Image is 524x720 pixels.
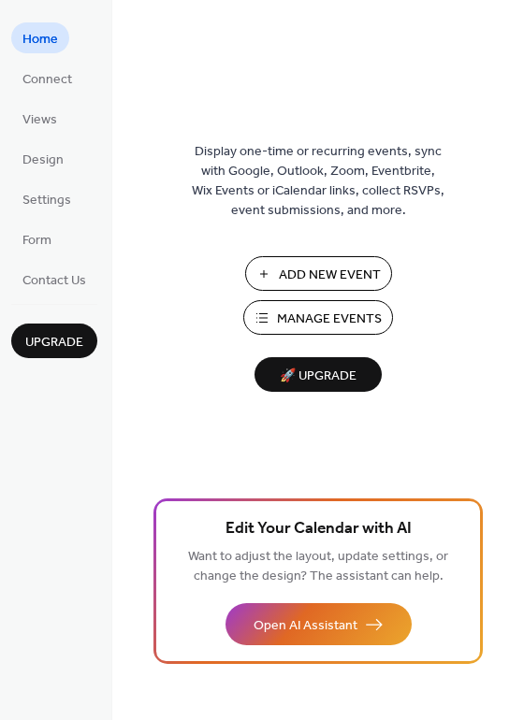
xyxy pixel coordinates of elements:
[245,256,392,291] button: Add New Event
[255,357,382,392] button: 🚀 Upgrade
[277,310,382,329] span: Manage Events
[188,544,448,589] span: Want to adjust the layout, update settings, or change the design? The assistant can help.
[22,271,86,291] span: Contact Us
[22,70,72,90] span: Connect
[22,110,57,130] span: Views
[11,103,68,134] a: Views
[11,143,75,174] a: Design
[11,183,82,214] a: Settings
[243,300,393,335] button: Manage Events
[11,223,63,254] a: Form
[22,231,51,251] span: Form
[279,266,381,285] span: Add New Event
[11,324,97,358] button: Upgrade
[22,151,64,170] span: Design
[266,364,371,389] span: 🚀 Upgrade
[192,142,444,221] span: Display one-time or recurring events, sync with Google, Outlook, Zoom, Eventbrite, Wix Events or ...
[22,191,71,210] span: Settings
[11,22,69,53] a: Home
[25,333,83,353] span: Upgrade
[22,30,58,50] span: Home
[254,616,357,636] span: Open AI Assistant
[226,516,412,542] span: Edit Your Calendar with AI
[11,264,97,295] a: Contact Us
[11,63,83,94] a: Connect
[226,603,412,645] button: Open AI Assistant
